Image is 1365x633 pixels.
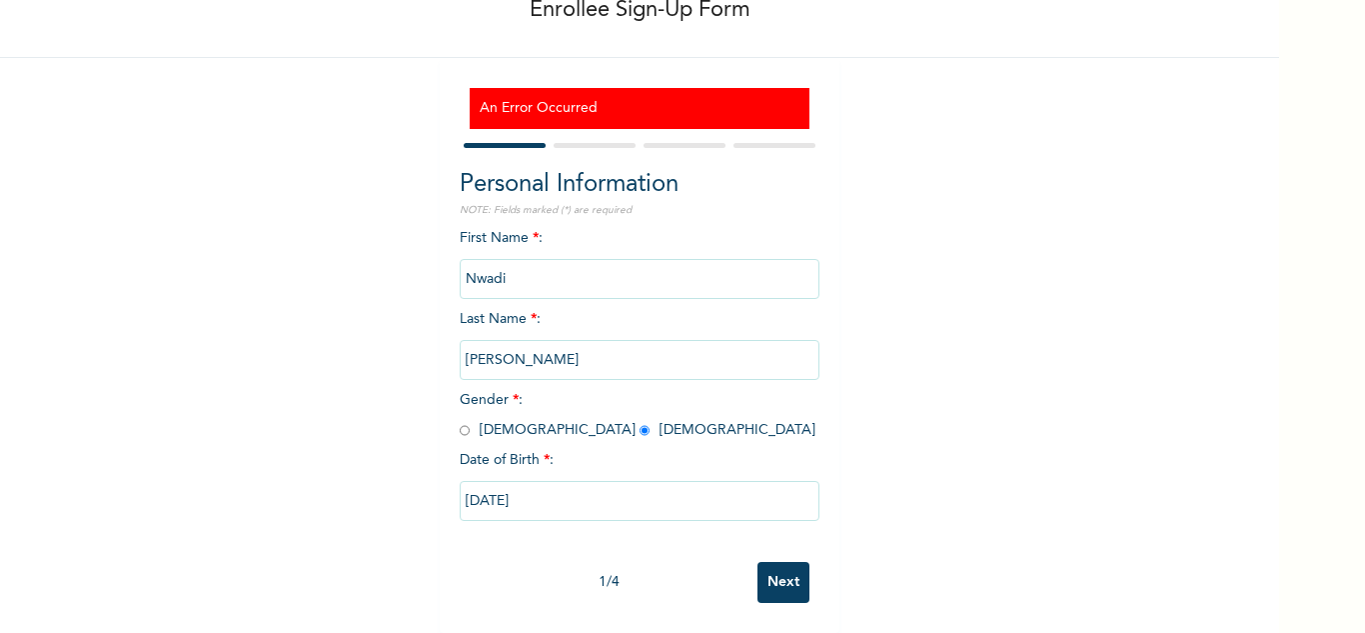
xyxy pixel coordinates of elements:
[460,572,757,593] div: 1 / 4
[460,340,819,380] input: Enter your last name
[757,562,809,603] input: Next
[460,259,819,299] input: Enter your first name
[480,98,799,119] h3: An Error Occurred
[460,481,819,521] input: DD-MM-YYYY
[460,393,815,437] span: Gender : [DEMOGRAPHIC_DATA] [DEMOGRAPHIC_DATA]
[460,167,819,203] h2: Personal Information
[460,450,554,471] span: Date of Birth :
[460,231,819,286] span: First Name :
[460,203,819,218] p: NOTE: Fields marked (*) are required
[460,312,819,367] span: Last Name :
